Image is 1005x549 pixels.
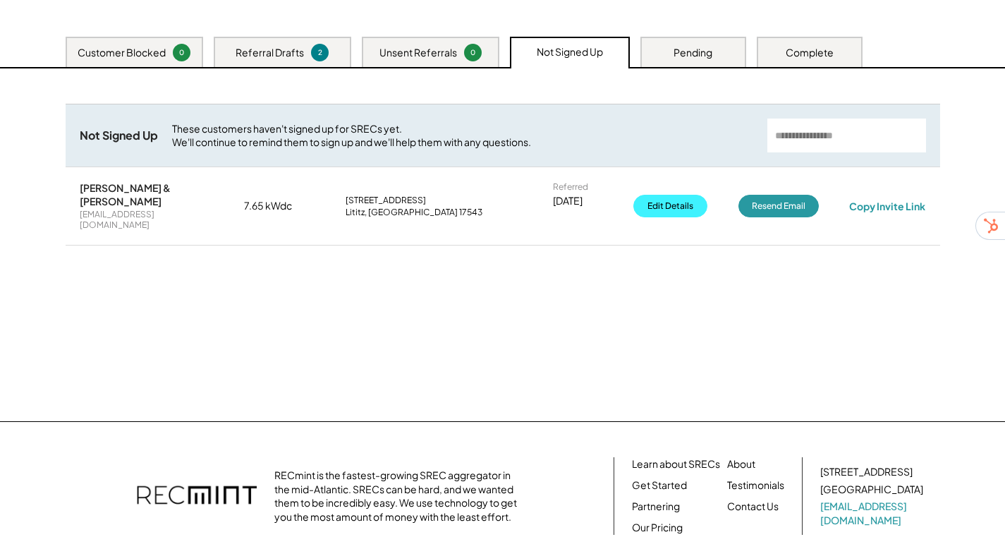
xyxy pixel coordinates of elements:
[175,47,188,58] div: 0
[537,45,603,59] div: Not Signed Up
[137,471,257,521] img: recmint-logotype%403x.png
[78,46,166,60] div: Customer Blocked
[727,457,755,471] a: About
[820,465,913,479] div: [STREET_ADDRESS]
[632,521,683,535] a: Our Pricing
[236,46,304,60] div: Referral Drafts
[172,122,753,150] div: These customers haven't signed up for SRECs yet. We'll continue to remind them to sign up and we'...
[633,195,707,217] button: Edit Details
[674,46,712,60] div: Pending
[80,128,158,143] div: Not Signed Up
[553,181,588,193] div: Referred
[727,478,784,493] a: Testimonials
[727,500,779,514] a: Contact Us
[786,46,834,60] div: Complete
[313,47,327,58] div: 2
[632,500,680,514] a: Partnering
[466,47,480,58] div: 0
[632,478,687,493] a: Get Started
[553,194,583,208] div: [DATE]
[738,195,819,217] button: Resend Email
[244,199,315,213] div: 7.65 kWdc
[849,200,925,212] div: Copy Invite Link
[632,457,720,471] a: Learn about SRECs
[820,500,926,527] a: [EMAIL_ADDRESS][DOMAIN_NAME]
[379,46,457,60] div: Unsent Referrals
[820,483,923,497] div: [GEOGRAPHIC_DATA]
[346,207,482,218] div: Lititz, [GEOGRAPHIC_DATA] 17543
[80,181,214,207] div: [PERSON_NAME] & [PERSON_NAME]
[80,209,214,231] div: [EMAIL_ADDRESS][DOMAIN_NAME]
[274,469,525,524] div: RECmint is the fastest-growing SREC aggregator in the mid-Atlantic. SRECs can be hard, and we wan...
[346,195,426,206] div: [STREET_ADDRESS]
